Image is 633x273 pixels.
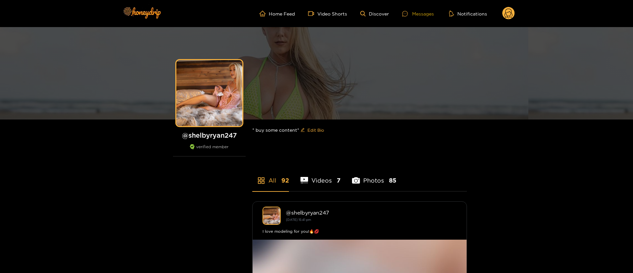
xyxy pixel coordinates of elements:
button: Notifications [447,10,489,17]
span: Edit Bio [307,127,324,133]
a: Discover [360,11,389,17]
div: @ shelbyryan247 [286,210,457,216]
span: 7 [337,176,340,185]
li: Videos [300,161,341,191]
h1: @ shelbyryan247 [173,131,246,139]
a: Video Shorts [308,11,347,17]
a: Home Feed [260,11,295,17]
li: Photos [352,161,396,191]
span: 85 [389,176,396,185]
div: I love modeling for you!🔥💋 [263,228,457,235]
div: Messages [402,10,434,17]
span: video-camera [308,11,317,17]
span: appstore [257,177,265,185]
div: * buy some content* [252,119,467,141]
div: verified member [173,144,246,156]
img: shelbyryan247 [263,207,281,225]
small: [DATE] 15:41 pm [286,218,311,222]
span: edit [300,128,305,133]
button: editEdit Bio [299,125,325,135]
span: 92 [281,176,289,185]
span: home [260,11,269,17]
li: All [252,161,289,191]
